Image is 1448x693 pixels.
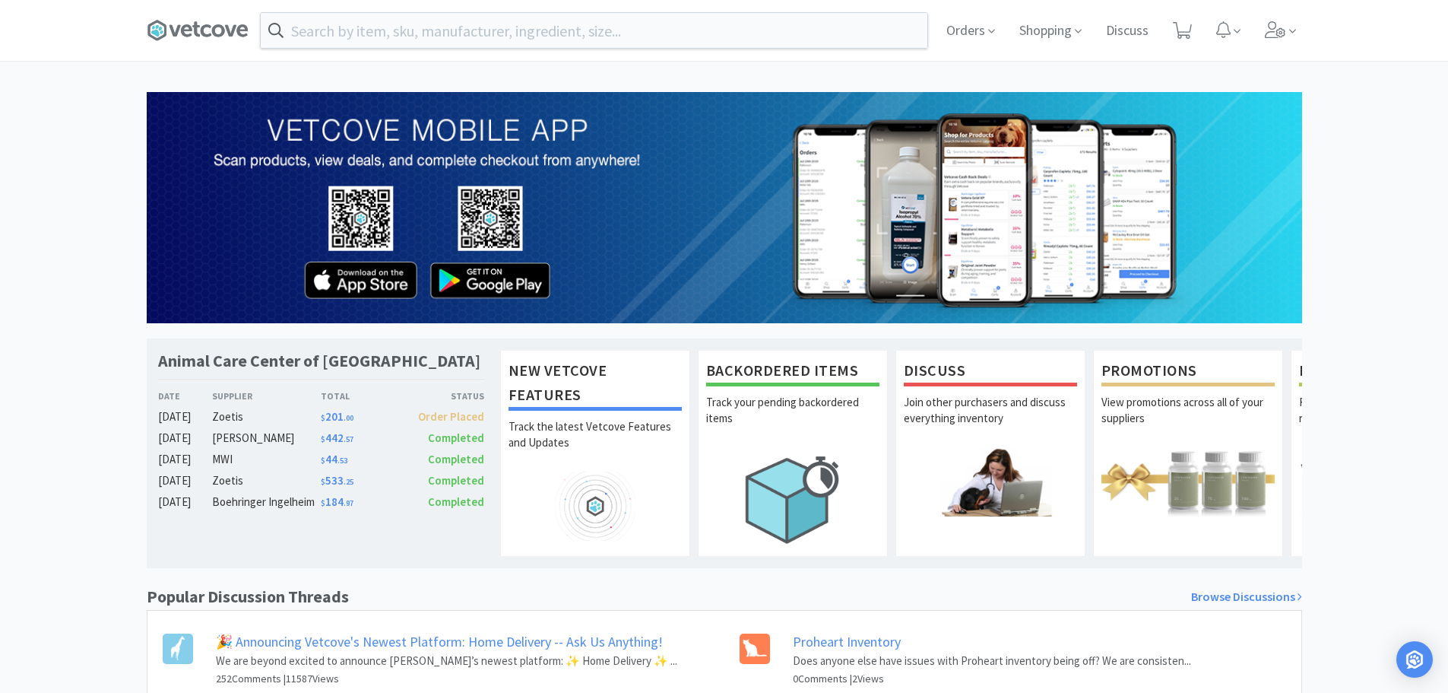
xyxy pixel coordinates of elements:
[212,450,321,469] div: MWI
[158,472,485,490] a: [DATE]Zoetis$533.25Completed
[158,389,213,403] div: Date
[509,358,682,411] h1: New Vetcove Features
[337,456,347,466] span: . 53
[793,633,901,650] a: Proheart Inventory
[428,494,484,509] span: Completed
[344,477,353,487] span: . 25
[698,350,888,557] a: Backordered ItemsTrack your pending backordered items
[212,408,321,426] div: Zoetis
[321,494,353,509] span: 184
[321,477,325,487] span: $
[793,652,1191,670] p: Does anyone else have issues with Proheart inventory being off? We are consisten...
[904,447,1077,517] img: hero_discuss.png
[1191,587,1302,607] a: Browse Discussions
[1101,394,1275,447] p: View promotions across all of your suppliers
[216,652,677,670] p: We are beyond excited to announce [PERSON_NAME]’s newest platform: ✨ Home Delivery ✨ ...
[147,583,349,610] h1: Popular Discussion Threads
[403,389,485,403] div: Status
[261,13,927,48] input: Search by item, sku, manufacturer, ingredient, size...
[158,493,485,511] a: [DATE]Boehringer Ingelheim$184.97Completed
[509,472,682,541] img: hero_feature_roadmap.png
[344,434,353,444] span: . 57
[158,350,480,372] h1: Animal Care Center of [GEOGRAPHIC_DATA]
[706,394,879,447] p: Track your pending backordered items
[1100,24,1155,38] a: Discuss
[321,456,325,466] span: $
[321,431,353,445] span: 442
[500,350,690,557] a: New Vetcove FeaturesTrack the latest Vetcove Features and Updates
[158,450,485,469] a: [DATE]MWI$44.53Completed
[216,670,677,687] h6: 252 Comments | 11587 Views
[1093,350,1283,557] a: PromotionsView promotions across all of your suppliers
[904,394,1077,447] p: Join other purchasers and discuss everything inventory
[1101,358,1275,386] h1: Promotions
[509,418,682,472] p: Track the latest Vetcove Features and Updates
[158,450,213,469] div: [DATE]
[344,413,353,423] span: . 00
[321,473,353,488] span: 533
[321,409,353,424] span: 201
[212,493,321,511] div: Boehringer Ingelheim
[212,472,321,490] div: Zoetis
[428,431,484,445] span: Completed
[158,472,213,490] div: [DATE]
[147,92,1302,323] img: 169a39d576124ab08f10dc54d32f3ffd_4.png
[321,498,325,508] span: $
[216,633,663,650] a: 🎉 Announcing Vetcove's Newest Platform: Home Delivery -- Ask Us Anything!
[158,429,485,447] a: [DATE][PERSON_NAME]$442.57Completed
[793,670,1191,687] h6: 0 Comments | 2 Views
[158,408,485,426] a: [DATE]Zoetis$201.00Order Placed
[904,358,1077,386] h1: Discuss
[1101,447,1275,517] img: hero_promotions.png
[428,452,484,466] span: Completed
[321,389,403,403] div: Total
[212,429,321,447] div: [PERSON_NAME]
[321,452,347,466] span: 44
[428,473,484,488] span: Completed
[706,447,879,552] img: hero_backorders.png
[158,493,213,511] div: [DATE]
[706,358,879,386] h1: Backordered Items
[212,389,321,403] div: Supplier
[158,429,213,447] div: [DATE]
[321,434,325,444] span: $
[321,413,325,423] span: $
[1396,641,1433,678] div: Open Intercom Messenger
[418,409,484,424] span: Order Placed
[895,350,1085,557] a: DiscussJoin other purchasers and discuss everything inventory
[344,498,353,508] span: . 97
[158,408,213,426] div: [DATE]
